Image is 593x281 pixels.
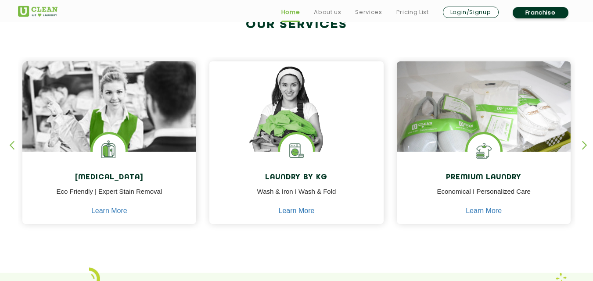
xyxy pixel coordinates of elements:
[279,207,315,215] a: Learn More
[22,61,197,201] img: Drycleaners near me
[93,134,126,167] img: Laundry Services near me
[18,18,575,32] h2: Our Services
[216,187,377,206] p: Wash & Iron I Wash & Fold
[29,187,190,206] p: Eco Friendly | Expert Stain Removal
[466,207,502,215] a: Learn More
[18,6,58,17] img: UClean Laundry and Dry Cleaning
[443,7,499,18] a: Login/Signup
[216,174,377,182] h4: Laundry by Kg
[403,187,564,206] p: Economical I Personalized Care
[29,174,190,182] h4: [MEDICAL_DATA]
[467,134,500,167] img: Shoes Cleaning
[280,134,313,167] img: laundry washing machine
[355,7,382,18] a: Services
[314,7,341,18] a: About us
[281,7,300,18] a: Home
[403,174,564,182] h4: Premium Laundry
[396,7,429,18] a: Pricing List
[397,61,571,177] img: laundry done shoes and clothes
[209,61,384,177] img: a girl with laundry basket
[91,207,127,215] a: Learn More
[513,7,568,18] a: Franchise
